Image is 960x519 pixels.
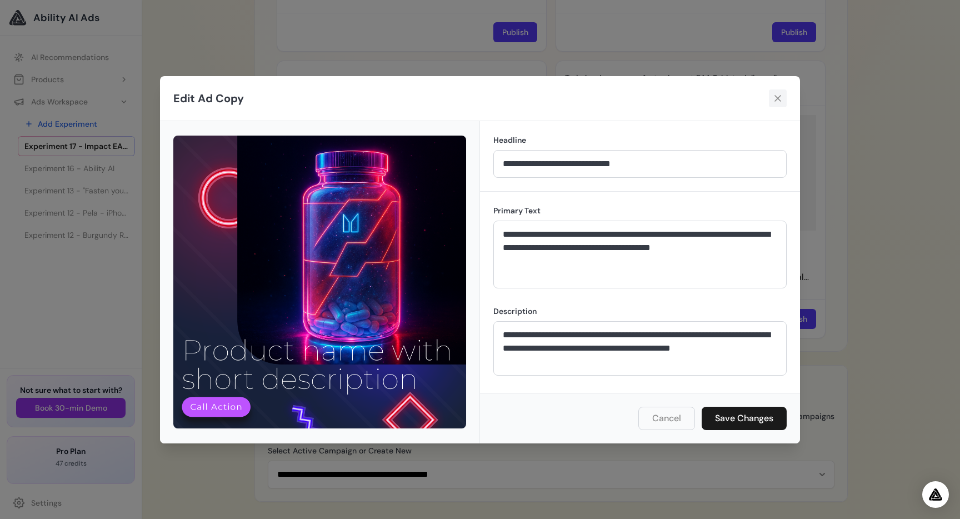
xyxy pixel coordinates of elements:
[922,481,949,508] div: Open Intercom Messenger
[638,407,695,430] button: Cancel
[493,205,787,216] label: Primary Text
[493,306,787,317] label: Description
[173,91,244,106] h2: Edit Ad Copy
[493,134,787,146] label: Headline
[173,136,466,428] img: Ad Media
[702,407,787,430] button: Save Changes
